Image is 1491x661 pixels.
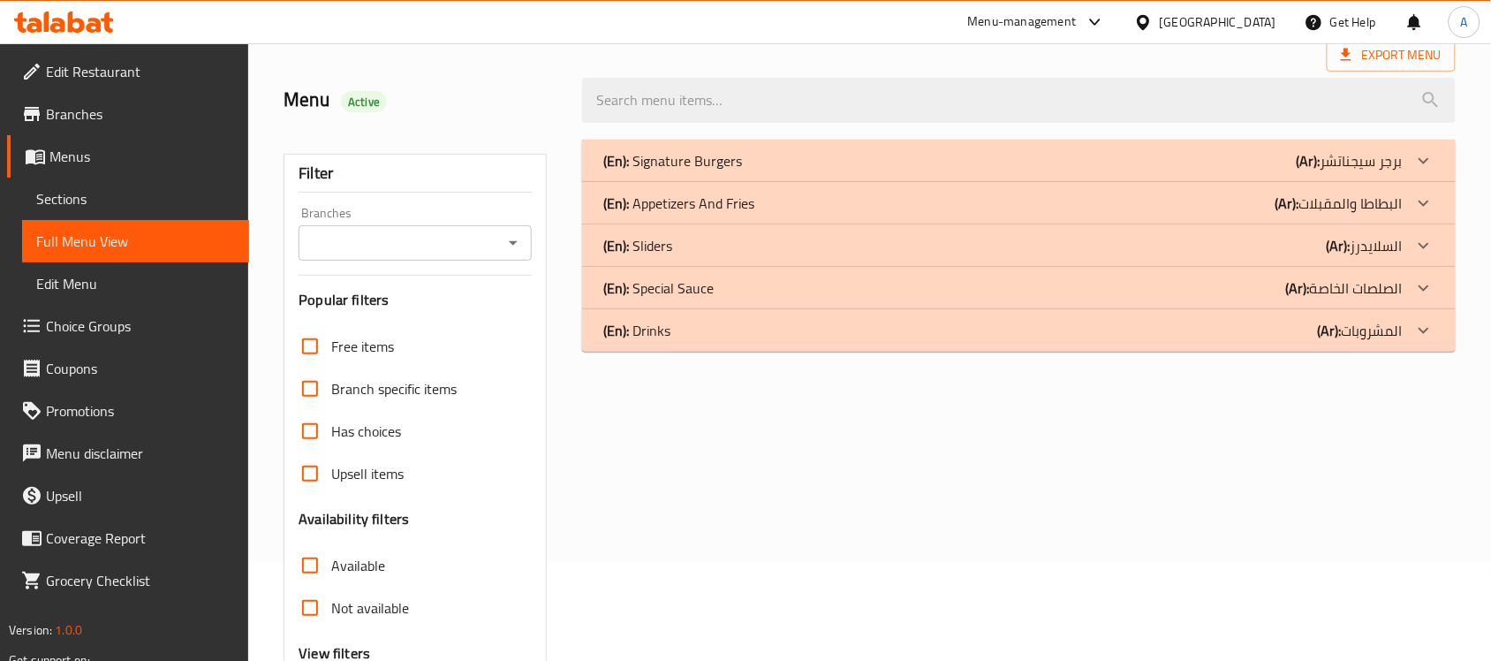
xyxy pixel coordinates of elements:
h2: Menu [284,87,561,113]
a: Edit Menu [22,262,249,305]
p: Appetizers And Fries [603,193,754,214]
p: Signature Burgers [603,150,742,171]
p: برجر سيجناتشر [1297,150,1403,171]
span: Export Menu [1341,44,1442,66]
a: Branches [7,93,249,135]
a: Sections [22,178,249,220]
a: Coverage Report [7,517,249,559]
a: Coupons [7,347,249,390]
b: (Ar): [1275,190,1299,217]
span: Full Menu View [36,231,235,252]
div: (En): Special Sauce(Ar):الصلصات الخاصة [582,267,1456,309]
input: search [582,78,1456,123]
span: Menus [49,146,235,167]
div: (En): Drinks(Ar):المشروبات [582,309,1456,352]
span: Sections [36,188,235,209]
b: (En): [603,148,629,174]
b: (En): [603,317,629,344]
span: Menu disclaimer [46,443,235,464]
span: Grocery Checklist [46,570,235,591]
div: (En): Appetizers And Fries(Ar):البطاطا والمقبلات [582,182,1456,224]
div: Active [341,91,387,112]
span: Available [331,555,385,576]
div: [GEOGRAPHIC_DATA] [1160,12,1276,32]
span: A [1461,12,1468,32]
a: Edit Restaurant [7,50,249,93]
a: Menu disclaimer [7,432,249,475]
span: Branches [46,103,235,125]
span: Coverage Report [46,528,235,549]
a: Upsell [7,475,249,517]
h3: Popular filters [299,290,532,310]
span: Branch specific items [331,378,457,399]
b: (Ar): [1297,148,1321,174]
span: Upsell [46,485,235,506]
p: Drinks [603,320,670,341]
p: المشروبات [1318,320,1403,341]
b: (En): [603,275,629,301]
p: الصلصات الخاصة [1286,277,1403,299]
a: Grocery Checklist [7,559,249,602]
b: (En): [603,190,629,217]
span: Upsell items [331,463,404,484]
span: Choice Groups [46,315,235,337]
b: (Ar): [1318,317,1342,344]
span: Version: [9,619,52,642]
p: السلايدرز [1327,235,1403,256]
span: Free items [331,336,394,357]
span: Export Menu [1327,39,1456,72]
a: Choice Groups [7,305,249,347]
p: البطاطا والمقبلات [1275,193,1403,214]
span: Coupons [46,358,235,379]
p: Sliders [603,235,672,256]
b: (En): [603,232,629,259]
p: Special Sauce [603,277,714,299]
a: Menus [7,135,249,178]
span: 1.0.0 [55,619,82,642]
b: (Ar): [1286,275,1310,301]
span: Edit Restaurant [46,61,235,82]
b: (Ar): [1327,232,1351,259]
span: Not available [331,597,409,619]
h3: Availability filters [299,509,409,529]
div: Menu-management [968,11,1077,33]
div: Filter [299,155,532,193]
div: (En): Sliders(Ar):السلايدرز [582,224,1456,267]
button: Open [501,231,526,255]
span: Active [341,94,387,110]
div: (En): Signature Burgers(Ar):برجر سيجناتشر [582,140,1456,182]
span: Promotions [46,400,235,422]
a: Promotions [7,390,249,432]
span: Has choices [331,421,401,442]
span: Edit Menu [36,273,235,294]
a: Full Menu View [22,220,249,262]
